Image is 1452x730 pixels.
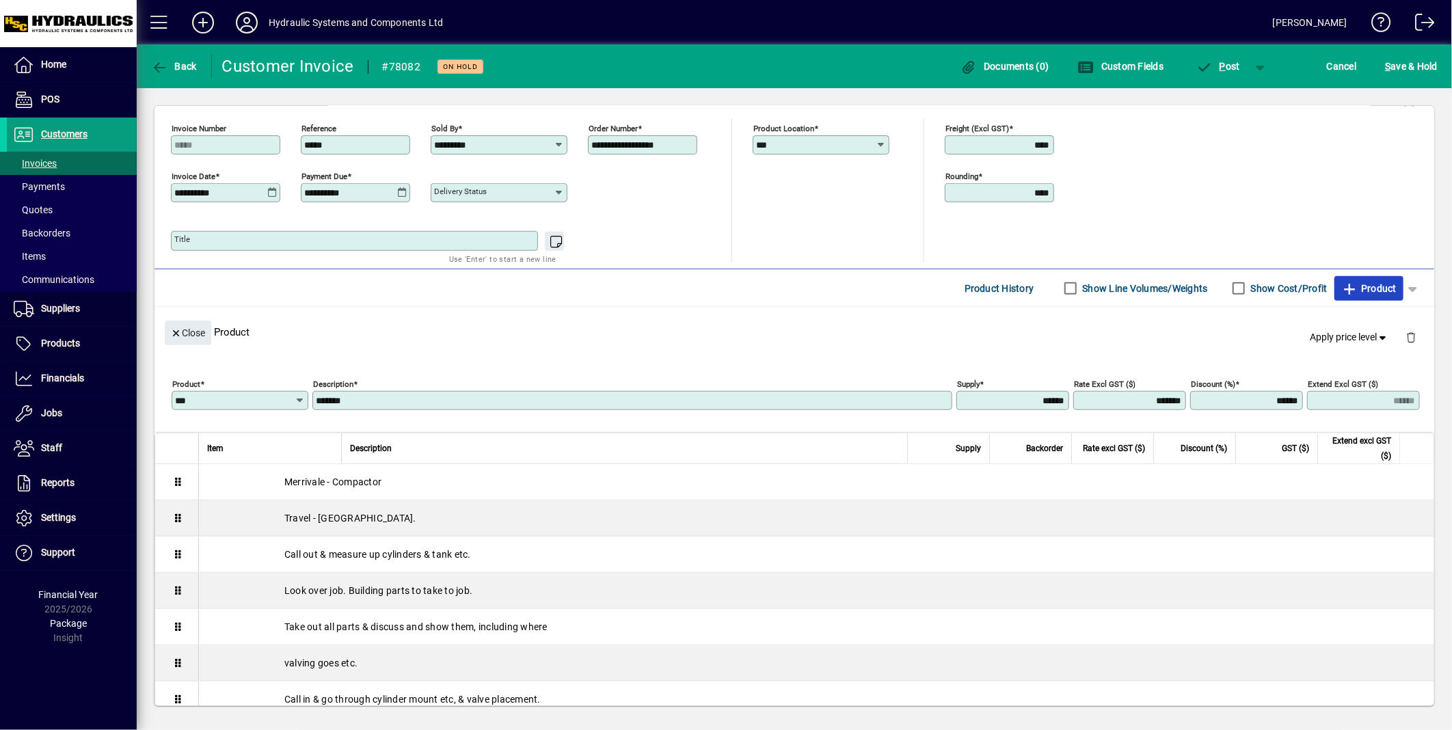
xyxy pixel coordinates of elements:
span: Apply price level [1310,330,1390,344]
button: Cancel [1323,54,1360,79]
a: Logout [1405,3,1435,47]
span: Communications [14,274,94,285]
a: Items [7,245,137,268]
button: Documents (0) [957,54,1053,79]
div: Look over job. Building parts to take to job. [199,573,1434,608]
span: Products [41,338,80,349]
div: #78082 [382,56,421,78]
span: Items [14,251,46,262]
a: Invoices [7,152,137,175]
button: Custom Fields [1075,54,1168,79]
span: Custom Fields [1078,61,1164,72]
a: Suppliers [7,292,137,326]
button: Product [1334,276,1403,301]
a: Support [7,536,137,570]
mat-label: Product [172,379,200,389]
app-page-header-button: Close [161,326,215,338]
span: Package [50,618,87,629]
mat-label: Rate excl GST ($) [1074,379,1135,389]
span: Backorder [1026,441,1063,456]
mat-label: Delivery status [434,187,487,196]
span: On hold [443,62,478,71]
span: Backorders [14,228,70,239]
a: Quotes [7,198,137,221]
mat-label: Title [174,234,190,244]
span: Payments [14,181,65,192]
span: Product History [965,278,1034,299]
mat-label: Rounding [945,172,978,181]
mat-label: Extend excl GST ($) [1308,379,1378,389]
button: Post [1189,54,1247,79]
span: GST ($) [1282,441,1309,456]
mat-label: Freight (excl GST) [945,124,1009,133]
span: Jobs [41,407,62,418]
div: Merrivale - Compactor [199,464,1434,500]
div: Product [154,307,1434,357]
span: Support [41,547,75,558]
mat-label: Invoice number [172,124,226,133]
button: Profile [225,10,269,35]
span: Back [151,61,197,72]
button: Product History [959,276,1040,301]
span: Settings [41,512,76,523]
span: Suppliers [41,303,80,314]
a: Knowledge Base [1361,3,1391,47]
span: Close [170,322,206,344]
span: ave & Hold [1385,55,1438,77]
button: Add [181,10,225,35]
a: Staff [7,431,137,465]
div: Hydraulic Systems and Components Ltd [269,12,443,33]
mat-label: Reference [301,124,336,133]
span: Documents (0) [960,61,1049,72]
a: Products [7,327,137,361]
div: Call in & go through cylinder mount etc, & valve placement. [199,681,1434,717]
span: POS [41,94,59,105]
button: Delete [1395,321,1427,353]
button: Back [148,54,200,79]
span: Product [1341,278,1397,299]
a: Financials [7,362,137,396]
span: Item [207,441,224,456]
span: Rate excl GST ($) [1083,441,1145,456]
span: Cancel [1327,55,1357,77]
app-page-header-button: Delete [1395,331,1427,343]
mat-label: Payment due [301,172,347,181]
div: Customer Invoice [222,55,354,77]
div: Take out all parts & discuss and show them, including where [199,609,1434,645]
a: Jobs [7,396,137,431]
span: Description [350,441,392,456]
label: Show Line Volumes/Weights [1080,282,1208,295]
button: Close [165,321,211,345]
span: Home [41,59,66,70]
a: Communications [7,268,137,291]
span: Extend excl GST ($) [1326,433,1391,463]
span: Customers [41,129,88,139]
div: valving goes etc. [199,645,1434,681]
mat-hint: Use 'Enter' to start a new line [449,251,556,267]
mat-label: Product location [753,124,814,133]
button: Save & Hold [1382,54,1441,79]
mat-label: Description [313,379,353,389]
span: Quotes [14,204,53,215]
span: Reports [41,477,75,488]
span: Invoices [14,158,57,169]
mat-label: Supply [957,379,980,389]
span: P [1220,61,1226,72]
a: Settings [7,501,137,535]
a: Backorders [7,221,137,245]
a: POS [7,83,137,117]
a: Home [7,48,137,82]
span: ost [1196,61,1240,72]
mat-label: Order number [589,124,638,133]
span: Staff [41,442,62,453]
label: Show Cost/Profit [1248,282,1328,295]
span: Financials [41,373,84,383]
div: Call out & measure up cylinders & tank etc. [199,537,1434,572]
mat-label: Invoice date [172,172,215,181]
span: Supply [956,441,981,456]
app-page-header-button: Back [137,54,212,79]
mat-label: Sold by [431,124,458,133]
span: Financial Year [39,589,98,600]
a: Reports [7,466,137,500]
span: Discount (%) [1181,441,1227,456]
